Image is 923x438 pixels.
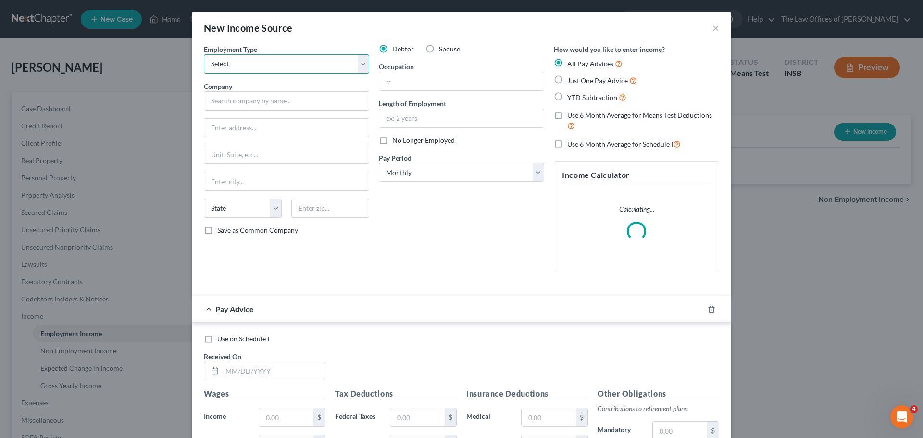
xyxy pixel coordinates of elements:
label: How would you like to enter income? [554,44,665,54]
span: Save as Common Company [217,226,298,234]
span: Just One Pay Advice [567,76,628,85]
span: All Pay Advices [567,60,613,68]
input: 0.00 [390,408,445,426]
div: $ [445,408,456,426]
input: Unit, Suite, etc... [204,145,369,163]
h5: Insurance Deductions [466,388,588,400]
span: Company [204,82,232,90]
span: Received On [204,352,241,361]
input: MM/DD/YYYY [222,362,325,380]
input: Enter city... [204,172,369,190]
label: Federal Taxes [330,408,385,427]
span: Use on Schedule I [217,335,269,343]
span: Employment Type [204,45,257,53]
p: Calculating... [562,204,711,214]
label: Occupation [379,62,414,72]
input: ex: 2 years [379,109,544,127]
h5: Wages [204,388,325,400]
button: × [712,22,719,34]
input: Search company by name... [204,91,369,111]
span: Pay Period [379,154,412,162]
p: Contributions to retirement plans [598,404,719,413]
label: Medical [461,408,516,427]
span: No Longer Employed [392,136,455,144]
div: New Income Source [204,21,293,35]
input: Enter address... [204,119,369,137]
span: Use 6 Month Average for Means Test Deductions [567,111,712,119]
h5: Other Obligations [598,388,719,400]
span: Income [204,412,226,420]
span: 4 [910,405,918,413]
iframe: Intercom live chat [890,405,913,428]
span: Spouse [439,45,460,53]
input: 0.00 [259,408,313,426]
div: $ [576,408,587,426]
div: $ [313,408,325,426]
label: Length of Employment [379,99,446,109]
input: Enter zip... [291,199,369,218]
h5: Income Calculator [562,169,711,181]
span: Use 6 Month Average for Schedule I [567,140,673,148]
span: Pay Advice [215,304,254,313]
h5: Tax Deductions [335,388,457,400]
input: -- [379,72,544,90]
span: YTD Subtraction [567,93,617,101]
span: Debtor [392,45,414,53]
input: 0.00 [522,408,576,426]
